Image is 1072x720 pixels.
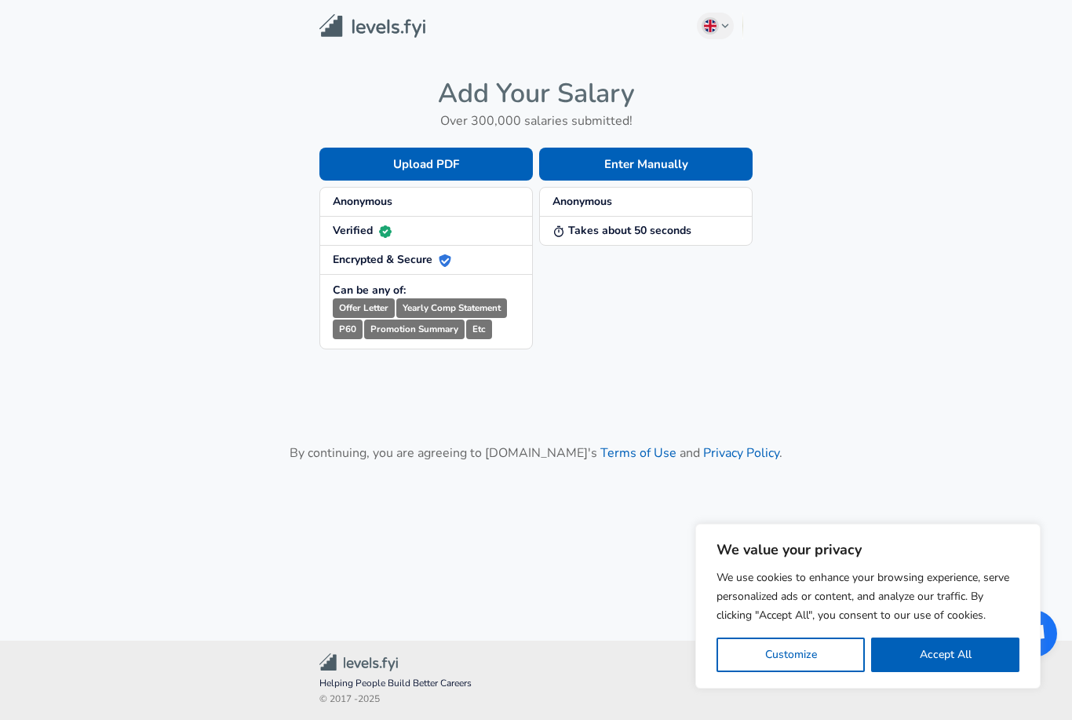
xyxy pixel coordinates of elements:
button: English (UK) [697,13,735,39]
span: © 2017 - 2025 [319,692,753,707]
p: We use cookies to enhance your browsing experience, serve personalized ads or content, and analyz... [716,568,1019,625]
img: Levels.fyi Community [319,653,398,671]
h6: Over 300,000 salaries submitted! [319,110,753,132]
strong: Verified [333,223,392,238]
button: Customize [716,638,865,672]
small: Yearly Comp Statement [396,298,507,318]
small: Offer Letter [333,298,395,318]
p: We value your privacy [716,540,1019,559]
div: We value your privacy [695,524,1041,689]
strong: Takes about 50 seconds [552,223,691,238]
strong: Can be any of: [333,283,406,298]
small: Etc [466,320,492,339]
a: Terms of Use [600,444,676,462]
strong: Encrypted & Secure [333,252,451,267]
strong: Anonymous [333,194,392,209]
h4: Add Your Salary [319,77,753,110]
a: Privacy Policy [703,444,779,462]
img: Levels.fyi [319,14,425,38]
small: P60 [333,320,363,339]
strong: Anonymous [552,194,612,209]
button: Accept All [871,638,1019,672]
img: English (UK) [704,20,716,32]
span: Helping People Build Better Careers [319,676,753,692]
small: Promotion Summary [364,320,465,339]
button: Upload PDF [319,148,533,181]
button: Enter Manually [539,148,753,181]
